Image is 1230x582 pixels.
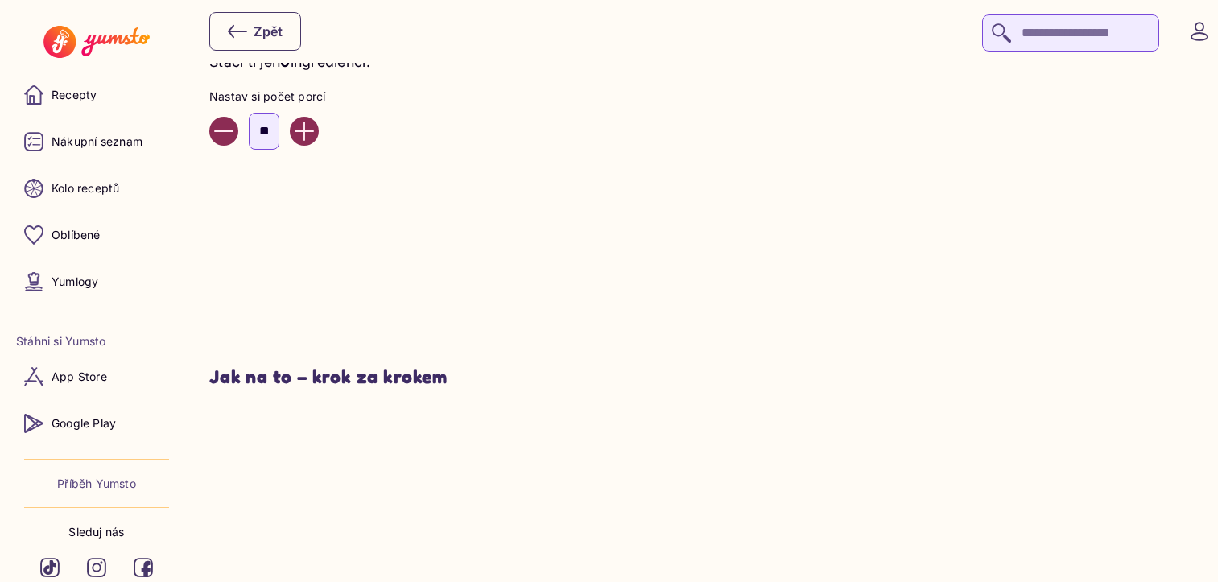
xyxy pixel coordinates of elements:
button: Increase value [290,117,319,146]
iframe: Advertisement [223,437,1189,556]
a: Recepty [16,76,177,114]
p: Nákupní seznam [52,134,142,150]
p: Yumlogy [52,274,98,290]
p: App Store [52,369,107,385]
div: Zpět [228,22,283,41]
a: Oblíbené [16,216,177,254]
p: Sleduj nás [68,524,124,540]
button: Zpět [209,12,301,51]
p: Nastav si počet porcí [209,89,634,105]
a: Kolo receptů [16,169,177,208]
a: App Store [16,357,177,396]
p: Recepty [52,87,97,103]
a: Příběh Yumsto [57,476,136,492]
p: Google Play [52,415,116,431]
a: Nákupní seznam [16,122,177,161]
img: Yumsto logo [43,26,149,58]
h3: Jak na to – krok za krokem [209,365,1202,389]
span: 0 [280,53,290,70]
li: Stáhni si Yumsto [16,333,177,349]
a: Yumlogy [16,262,177,301]
p: Oblíbené [52,227,101,243]
a: Google Play [16,404,177,443]
iframe: Advertisement [223,214,1189,333]
p: Kolo receptů [52,180,120,196]
input: Enter number [249,113,279,150]
button: Decrease value [209,117,238,146]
